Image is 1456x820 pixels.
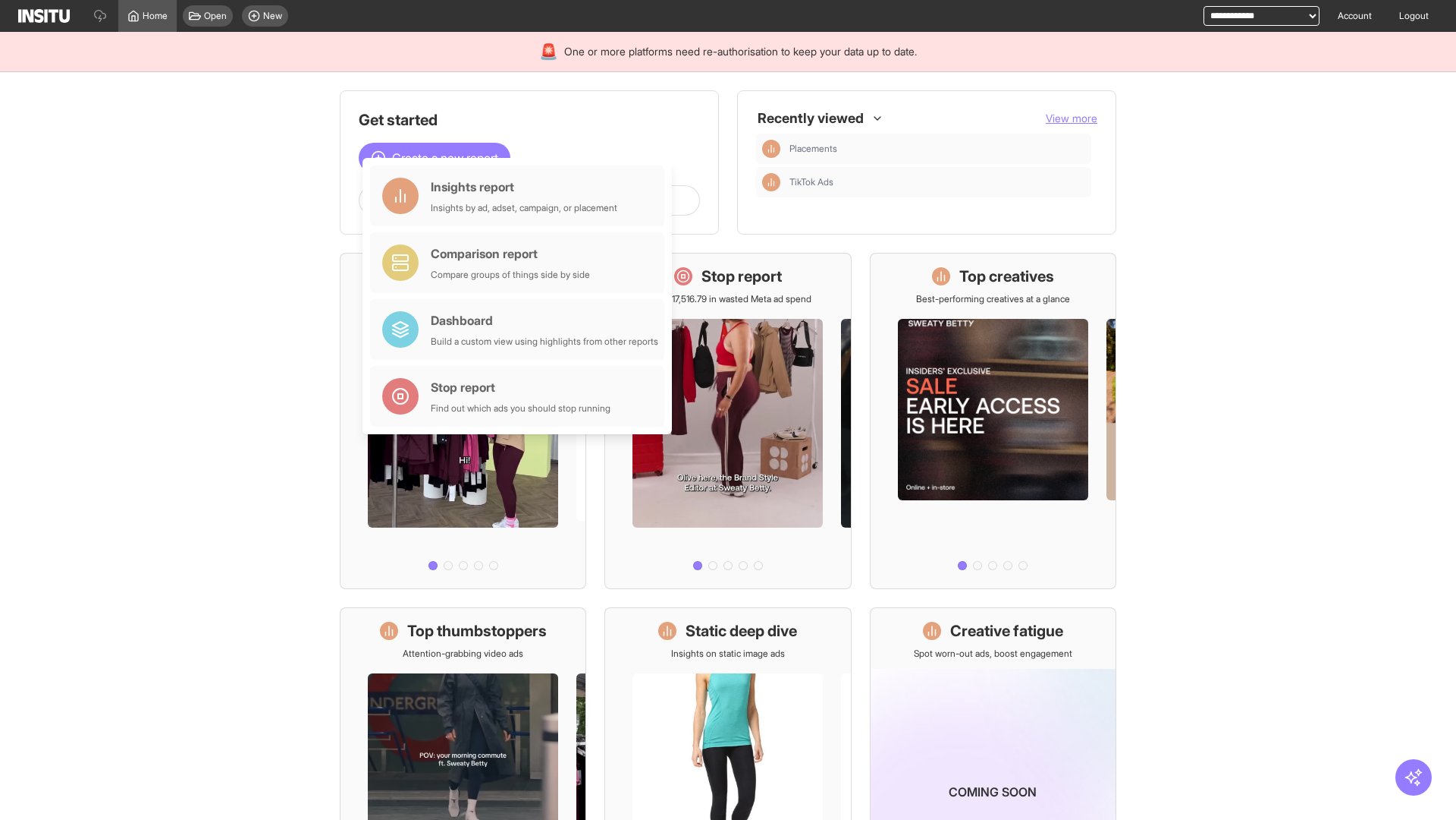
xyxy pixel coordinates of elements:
h1: Top thumbstoppers [407,620,547,642]
p: Best-performing creatives at a glance [916,293,1070,305]
div: Insights [762,173,780,191]
div: Compare groups of things side by side [431,269,590,281]
span: Placements [789,143,1085,155]
div: Stop report [431,378,610,396]
h1: Stop report [701,266,782,287]
a: Stop reportSave £17,516.79 in wasted Meta ad spend [604,253,851,589]
div: Find out which ads you should stop running [431,402,610,415]
a: Top creativesBest-performing creatives at a glance [870,253,1116,589]
h1: Top creatives [959,266,1054,287]
p: Insights on static image ads [671,648,785,660]
div: 🚨 [539,41,558,62]
div: Comparison report [431,244,590,263]
span: Home [143,10,168,22]
button: Create a new report [359,143,510,173]
div: Build a custom view using highlights from other reports [431,336,658,348]
span: TikTok Ads [789,176,1085,188]
div: Insights [762,140,780,158]
div: Dashboard [431,311,658,330]
img: Logo [18,9,70,23]
span: New [263,10,282,22]
span: Create a new report [392,149,498,167]
span: Open [204,10,227,22]
h1: Get started [359,109,700,131]
p: Save £17,516.79 in wasted Meta ad spend [645,293,811,305]
button: View more [1046,111,1097,126]
span: TikTok Ads [789,176,833,188]
a: What's live nowSee all active ads instantly [340,253,586,589]
div: Insights report [431,178,617,196]
p: Attention-grabbing video ads [403,648,523,660]
h1: Static deep dive [686,620,797,642]
span: Placements [789,143,837,155]
div: Insights by ad, adset, campaign, or placement [431,202,617,214]
span: One or more platforms need re-authorisation to keep your data up to date. [564,44,917,59]
span: View more [1046,112,1097,125]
